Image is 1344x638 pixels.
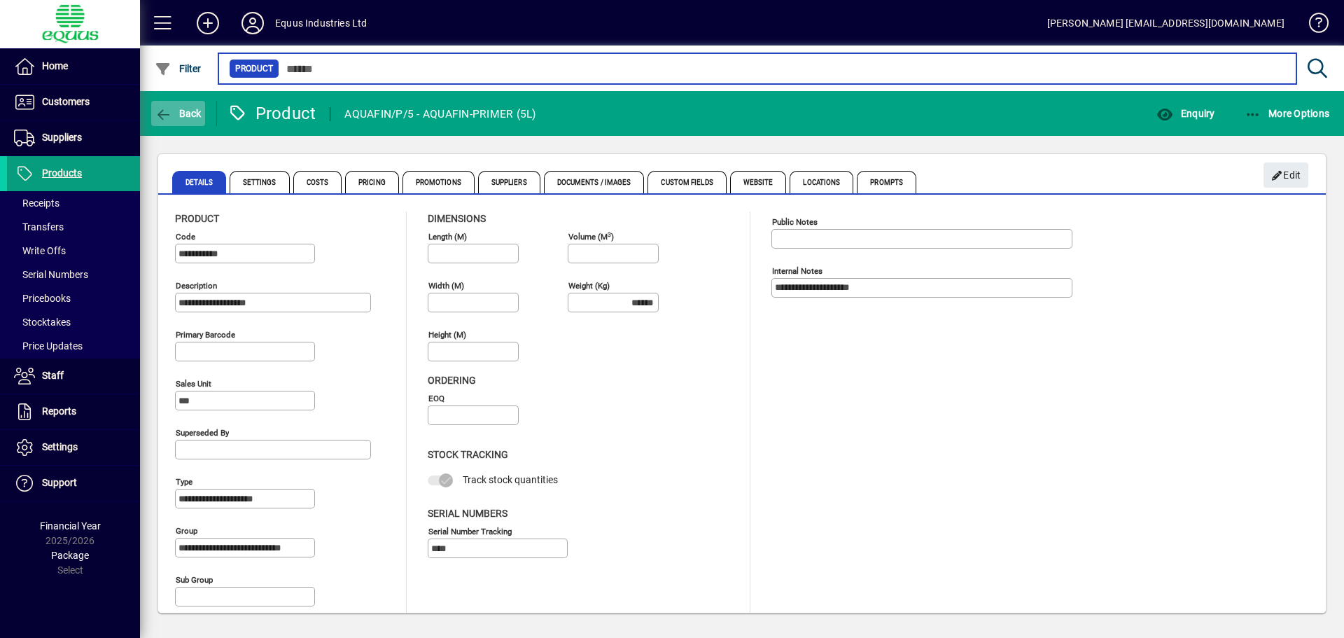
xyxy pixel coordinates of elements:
[176,575,213,585] mat-label: Sub group
[428,375,476,386] span: Ordering
[176,526,197,536] mat-label: Group
[235,62,273,76] span: Product
[230,11,275,36] button: Profile
[185,11,230,36] button: Add
[7,85,140,120] a: Customers
[7,394,140,429] a: Reports
[42,167,82,179] span: Products
[7,239,140,263] a: Write Offs
[14,245,66,256] span: Write Offs
[14,221,64,233] span: Transfers
[51,550,89,561] span: Package
[568,232,614,242] mat-label: Volume (m )
[1263,162,1308,188] button: Edit
[176,232,195,242] mat-label: Code
[227,102,316,125] div: Product
[1271,164,1301,187] span: Edit
[230,171,290,193] span: Settings
[42,96,90,107] span: Customers
[293,171,342,193] span: Costs
[40,520,101,532] span: Financial Year
[7,215,140,239] a: Transfers
[151,56,205,81] button: Filter
[428,526,512,536] mat-label: Serial Number tracking
[7,466,140,501] a: Support
[42,405,76,417] span: Reports
[345,171,399,193] span: Pricing
[428,213,486,224] span: Dimensions
[155,63,202,74] span: Filter
[428,394,444,403] mat-label: EOQ
[730,171,787,193] span: Website
[14,340,83,352] span: Price Updates
[14,317,71,328] span: Stocktakes
[428,330,466,340] mat-label: Height (m)
[568,281,610,291] mat-label: Weight (Kg)
[772,266,822,276] mat-label: Internal Notes
[608,230,611,237] sup: 3
[7,334,140,358] a: Price Updates
[7,191,140,215] a: Receipts
[42,370,64,381] span: Staff
[7,359,140,394] a: Staff
[42,132,82,143] span: Suppliers
[647,171,726,193] span: Custom Fields
[1047,12,1284,34] div: [PERSON_NAME] [EMAIL_ADDRESS][DOMAIN_NAME]
[176,281,217,291] mat-label: Description
[176,428,229,438] mat-label: Superseded by
[14,293,71,304] span: Pricebooks
[7,286,140,310] a: Pricebooks
[1298,3,1326,48] a: Knowledge Base
[428,232,467,242] mat-label: Length (m)
[172,171,226,193] span: Details
[7,430,140,465] a: Settings
[42,60,68,71] span: Home
[428,449,508,460] span: Stock Tracking
[1156,108,1214,119] span: Enquiry
[14,269,88,280] span: Serial Numbers
[478,171,540,193] span: Suppliers
[1153,101,1218,126] button: Enquiry
[155,108,202,119] span: Back
[1245,108,1330,119] span: More Options
[772,217,818,227] mat-label: Public Notes
[275,12,367,34] div: Equus Industries Ltd
[7,120,140,155] a: Suppliers
[176,477,192,487] mat-label: Type
[402,171,475,193] span: Promotions
[176,330,235,340] mat-label: Primary barcode
[151,101,205,126] button: Back
[42,441,78,452] span: Settings
[7,310,140,334] a: Stocktakes
[176,379,211,389] mat-label: Sales unit
[7,263,140,286] a: Serial Numbers
[1241,101,1333,126] button: More Options
[428,508,507,519] span: Serial Numbers
[790,171,853,193] span: Locations
[544,171,645,193] span: Documents / Images
[42,477,77,488] span: Support
[7,49,140,84] a: Home
[140,101,217,126] app-page-header-button: Back
[428,281,464,291] mat-label: Width (m)
[857,171,916,193] span: Prompts
[175,213,219,224] span: Product
[14,197,59,209] span: Receipts
[344,103,535,125] div: AQUAFIN/P/5 - AQUAFIN-PRIMER (5L)
[463,474,558,485] span: Track stock quantities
